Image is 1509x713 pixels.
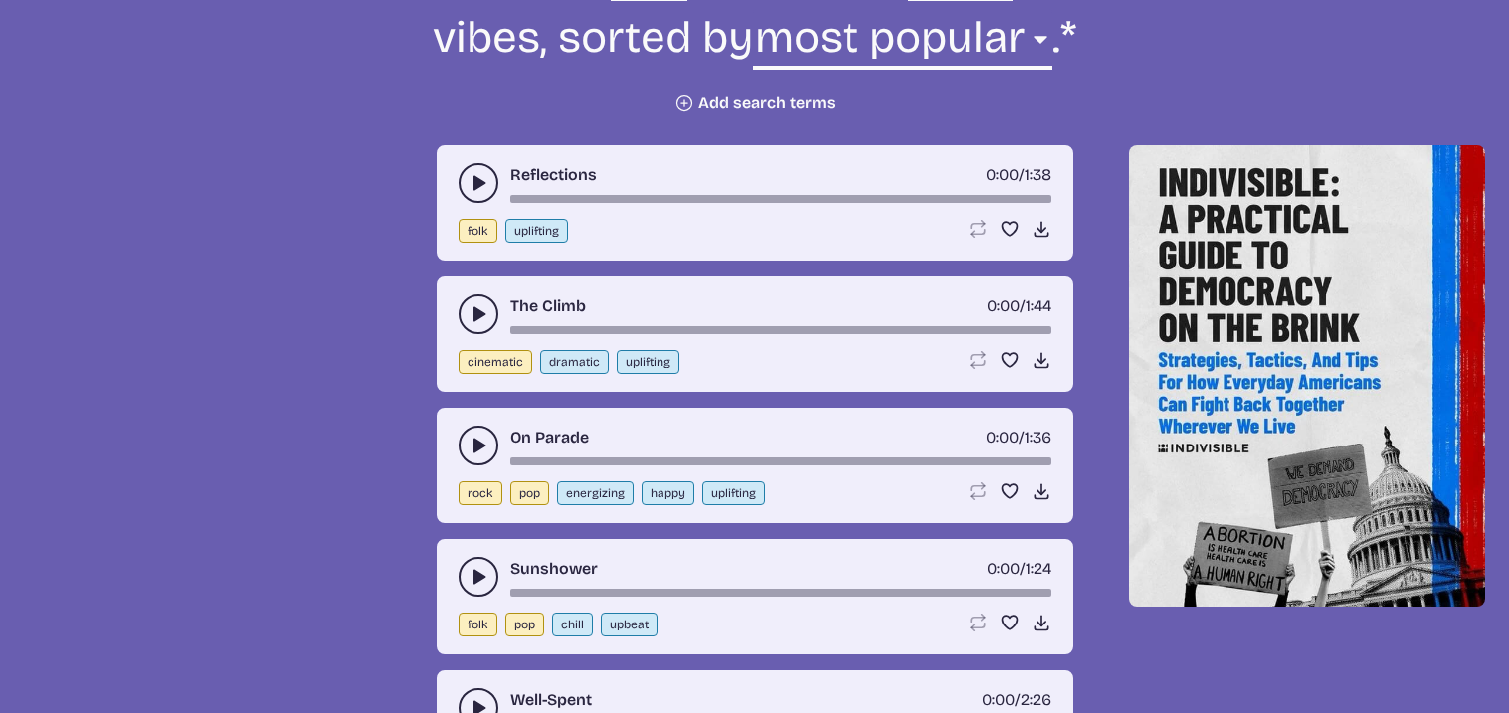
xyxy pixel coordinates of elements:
div: / [987,294,1051,318]
span: 1:44 [1026,296,1051,315]
button: energizing [557,481,634,505]
a: Reflections [510,163,597,187]
span: timer [986,165,1019,184]
button: chill [552,613,593,636]
button: play-pause toggle [459,294,498,334]
a: On Parade [510,426,589,449]
div: / [986,163,1051,187]
button: play-pause toggle [459,426,498,465]
button: pop [510,481,549,505]
button: pop [505,613,544,636]
div: song-time-bar [510,589,1051,597]
button: folk [459,613,497,636]
button: happy [642,481,694,505]
button: folk [459,219,497,243]
button: uplifting [617,350,679,374]
a: Sunshower [510,557,598,581]
div: / [986,426,1051,449]
div: song-time-bar [510,326,1051,334]
button: uplifting [505,219,568,243]
button: uplifting [702,481,765,505]
div: / [982,688,1051,712]
button: Favorite [1000,481,1020,501]
button: rock [459,481,502,505]
div: / [987,557,1051,581]
button: Add search terms [674,93,836,113]
button: Favorite [1000,613,1020,632]
span: 2:26 [1021,690,1051,709]
span: 1:36 [1025,428,1051,446]
span: timer [982,690,1015,709]
a: Well-Spent [510,688,592,712]
button: play-pause toggle [459,163,498,203]
button: dramatic [540,350,609,374]
div: song-time-bar [510,195,1051,203]
span: timer [987,559,1020,578]
button: Loop [968,613,988,632]
span: 1:38 [1025,165,1051,184]
span: timer [987,296,1020,315]
button: Favorite [1000,219,1020,239]
button: play-pause toggle [459,557,498,597]
select: sorting [753,9,1052,78]
button: Favorite [1000,350,1020,370]
button: cinematic [459,350,532,374]
img: Help save our democracy! [1129,145,1486,607]
button: Loop [968,481,988,501]
span: 1:24 [1026,559,1051,578]
button: upbeat [601,613,658,636]
span: timer [986,428,1019,446]
div: song-time-bar [510,457,1051,465]
a: The Climb [510,294,586,318]
button: Loop [968,219,988,239]
button: Loop [968,350,988,370]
